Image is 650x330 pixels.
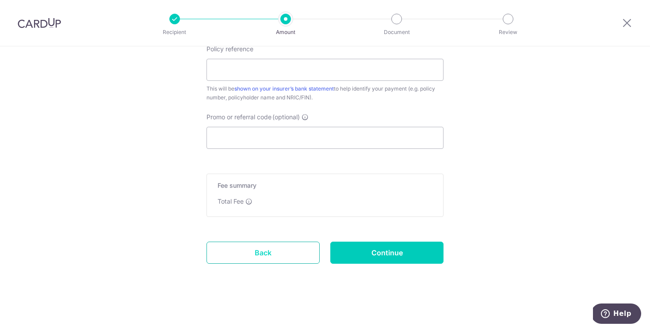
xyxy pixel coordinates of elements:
p: Amount [253,28,318,37]
h5: Fee summary [218,181,432,190]
iframe: Opens a widget where you can find more information [593,303,641,326]
p: Recipient [142,28,207,37]
a: Back [206,242,320,264]
a: shown on your insurer’s bank statement [234,85,334,92]
p: Document [364,28,429,37]
span: Promo or referral code [206,113,271,121]
label: Policy reference [206,45,253,53]
p: Review [475,28,541,37]
p: Total Fee [218,197,244,206]
img: CardUp [18,18,61,28]
div: This will be to help identify your payment (e.g. policy number, policyholder name and NRIC/FIN). [206,84,444,102]
span: (optional) [272,113,300,121]
input: Continue [330,242,444,264]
